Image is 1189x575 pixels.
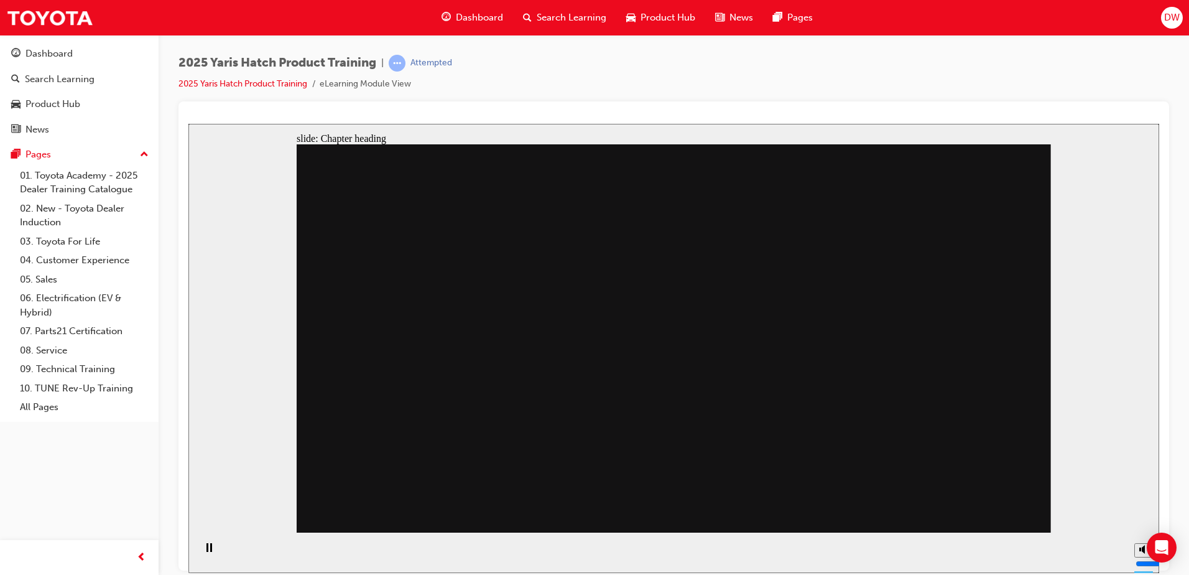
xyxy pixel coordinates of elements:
button: DW [1161,7,1183,29]
a: guage-iconDashboard [432,5,513,30]
div: Pages [25,147,51,162]
div: Product Hub [25,97,80,111]
span: car-icon [626,10,636,26]
span: guage-icon [11,49,21,60]
img: Trak [6,4,93,32]
span: Pages [787,11,813,25]
a: All Pages [15,398,154,417]
a: news-iconNews [705,5,763,30]
a: 10. TUNE Rev-Up Training [15,379,154,398]
span: car-icon [11,99,21,110]
div: misc controls [940,409,965,449]
div: Search Learning [25,72,95,86]
span: search-icon [523,10,532,26]
a: pages-iconPages [763,5,823,30]
button: Pause (Ctrl+Alt+P) [6,419,27,440]
a: News [5,118,154,141]
button: Mute (Ctrl+Alt+M) [946,419,966,434]
a: 06. Electrification (EV & Hybrid) [15,289,154,322]
button: DashboardSearch LearningProduct HubNews [5,40,154,143]
a: 09. Technical Training [15,360,154,379]
a: 07. Parts21 Certification [15,322,154,341]
span: search-icon [11,74,20,85]
li: eLearning Module View [320,77,411,91]
div: News [25,123,49,137]
div: playback controls [6,409,27,449]
span: Search Learning [537,11,606,25]
span: pages-icon [773,10,782,26]
span: prev-icon [137,550,146,566]
a: Dashboard [5,42,154,65]
div: Dashboard [25,47,73,61]
div: Attempted [410,57,452,69]
a: 08. Service [15,341,154,360]
input: volume [947,435,1027,445]
span: DW [1164,11,1180,25]
span: 2025 Yaris Hatch Product Training [178,56,376,70]
a: Product Hub [5,93,154,116]
button: Pages [5,143,154,166]
a: Search Learning [5,68,154,91]
span: news-icon [11,124,21,136]
a: 01. Toyota Academy - 2025 Dealer Training Catalogue [15,166,154,199]
span: news-icon [715,10,724,26]
span: News [729,11,753,25]
span: Dashboard [456,11,503,25]
span: | [381,56,384,70]
span: up-icon [140,147,149,163]
a: 04. Customer Experience [15,251,154,270]
div: Open Intercom Messenger [1147,533,1177,563]
a: 05. Sales [15,270,154,289]
a: search-iconSearch Learning [513,5,616,30]
a: car-iconProduct Hub [616,5,705,30]
a: 2025 Yaris Hatch Product Training [178,78,307,89]
a: 03. Toyota For Life [15,232,154,251]
span: learningRecordVerb_ATTEMPT-icon [389,55,405,72]
span: guage-icon [442,10,451,26]
a: 02. New - Toyota Dealer Induction [15,199,154,232]
span: pages-icon [11,149,21,161]
span: Product Hub [641,11,695,25]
